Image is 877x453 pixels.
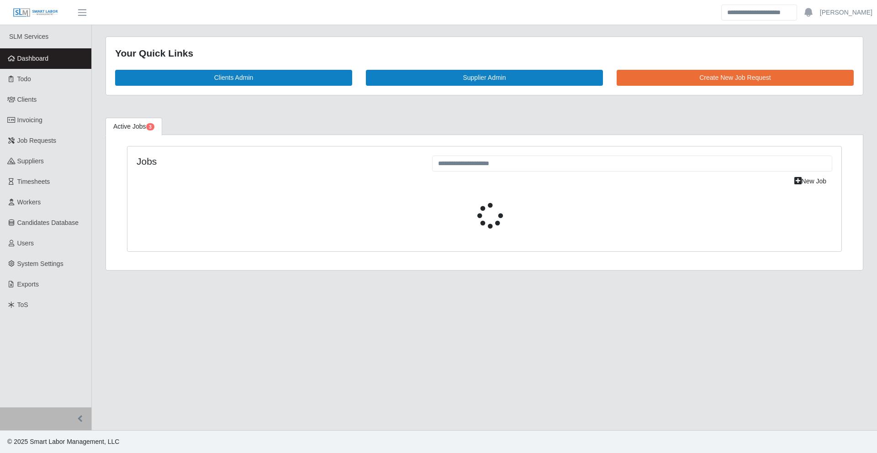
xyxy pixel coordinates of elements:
[106,118,162,135] a: Active Jobs
[17,198,41,206] span: Workers
[17,116,42,124] span: Invoicing
[7,438,119,445] span: © 2025 Smart Labor Management, LLC
[721,5,797,21] input: Search
[137,156,418,167] h4: Jobs
[617,70,854,86] a: Create New Job Request
[17,260,63,267] span: System Settings
[9,33,48,40] span: SLM Services
[17,75,31,83] span: Todo
[13,8,58,18] img: SLM Logo
[17,301,28,308] span: ToS
[17,96,37,103] span: Clients
[17,157,44,165] span: Suppliers
[17,137,57,144] span: Job Requests
[17,178,50,185] span: Timesheets
[17,55,49,62] span: Dashboard
[17,219,79,226] span: Candidates Database
[366,70,603,86] a: Supplier Admin
[17,281,39,288] span: Exports
[820,8,872,17] a: [PERSON_NAME]
[146,123,154,130] span: Pending Jobs
[788,173,832,189] a: New Job
[115,46,854,61] div: Your Quick Links
[115,70,352,86] a: Clients Admin
[17,240,34,247] span: Users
